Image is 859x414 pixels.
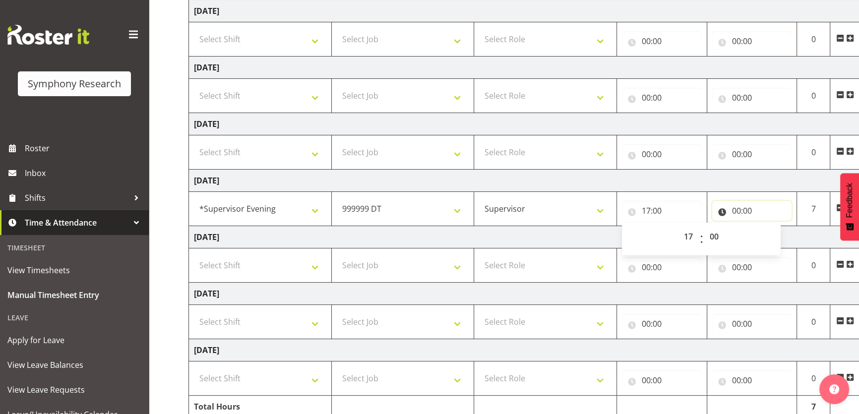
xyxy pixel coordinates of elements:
a: View Leave Balances [2,353,146,377]
span: View Leave Balances [7,357,141,372]
input: Click to select... [622,314,702,334]
div: Timesheet [2,237,146,258]
input: Click to select... [712,314,792,334]
img: help-xxl-2.png [829,384,839,394]
input: Click to select... [712,144,792,164]
input: Click to select... [622,88,702,108]
span: Roster [25,141,144,156]
span: Inbox [25,166,144,180]
input: Click to select... [712,257,792,277]
td: 0 [797,79,830,113]
input: Click to select... [712,31,792,51]
td: 0 [797,361,830,396]
span: Shifts [25,190,129,205]
input: Click to select... [622,257,702,277]
span: Time & Attendance [25,215,129,230]
td: 7 [797,192,830,226]
td: 0 [797,248,830,283]
input: Click to select... [712,201,792,221]
td: 0 [797,135,830,170]
span: View Timesheets [7,263,141,278]
input: Click to select... [622,201,702,221]
span: Manual Timesheet Entry [7,288,141,302]
input: Click to select... [712,88,792,108]
td: 0 [797,305,830,339]
input: Click to select... [712,370,792,390]
td: 0 [797,22,830,57]
a: Apply for Leave [2,328,146,353]
a: View Leave Requests [2,377,146,402]
a: Manual Timesheet Entry [2,283,146,307]
div: Symphony Research [28,76,121,91]
img: Rosterit website logo [7,25,89,45]
span: Apply for Leave [7,333,141,348]
span: View Leave Requests [7,382,141,397]
input: Click to select... [622,144,702,164]
a: View Timesheets [2,258,146,283]
input: Click to select... [622,31,702,51]
input: Click to select... [622,370,702,390]
span: Feedback [845,183,854,218]
div: Leave [2,307,146,328]
span: : [700,227,703,251]
button: Feedback - Show survey [840,173,859,240]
